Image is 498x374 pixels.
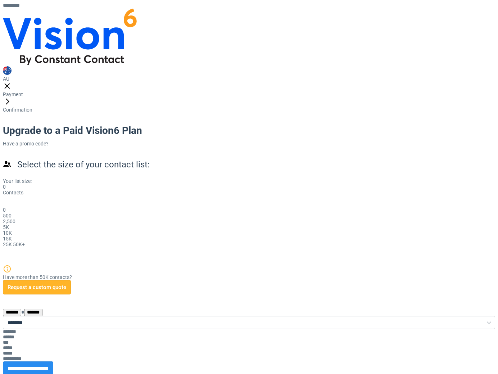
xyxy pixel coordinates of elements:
span: 10K [3,230,12,236]
div: Your list size: [3,178,495,184]
div: Contacts [3,190,495,195]
div: Payment [3,91,495,97]
span: 0 [3,207,6,213]
span: 0 [3,184,6,190]
span: Have more than 50K contacts? [3,274,72,280]
span: 2,500 [3,218,15,224]
span: 15K [3,236,12,242]
h2: Select the size of your contact list: [3,159,495,171]
div: AU [3,76,495,82]
button: Request a custom quote [3,280,71,294]
div: Confirmation [3,107,495,113]
span: 25K [3,242,12,247]
h1: Upgrade to a Paid Vision6 Plan [3,124,495,137]
span: 50K+ [13,242,25,247]
span: 500 [3,213,12,218]
span: 5K [3,224,9,230]
a: Have a promo code? [3,141,49,147]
